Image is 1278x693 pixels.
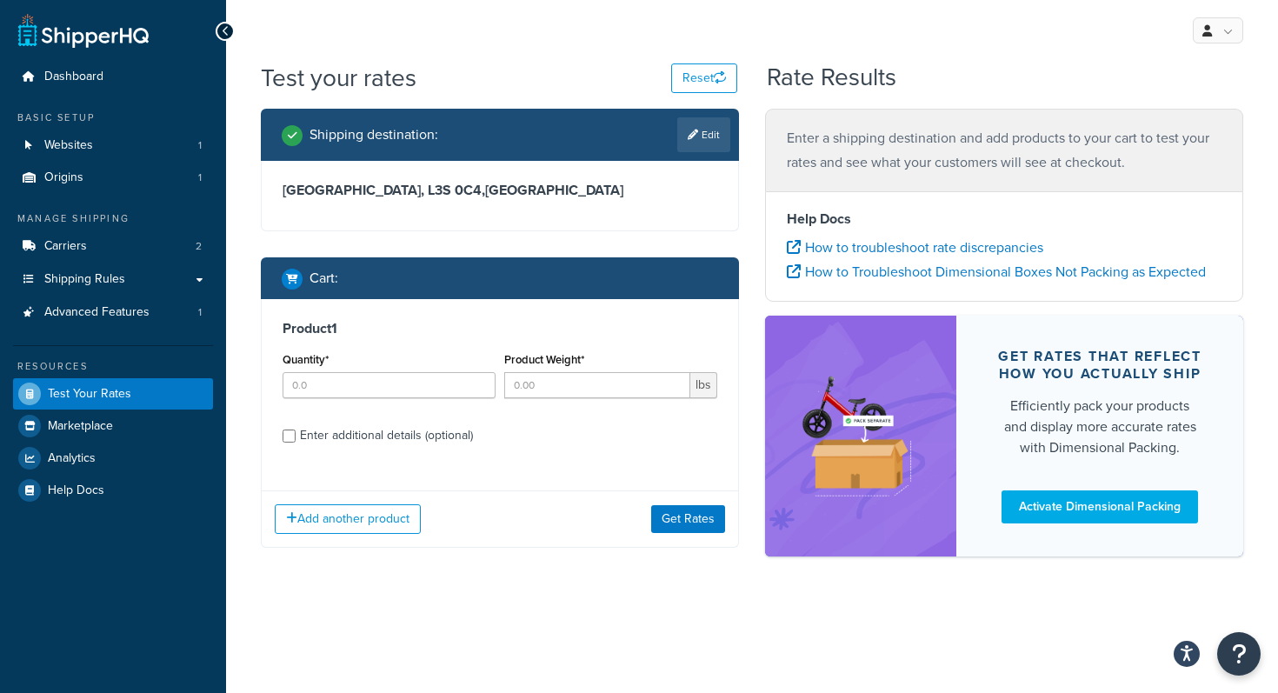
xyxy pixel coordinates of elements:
h3: [GEOGRAPHIC_DATA], L3S 0C4 , [GEOGRAPHIC_DATA] [283,182,717,199]
input: Enter additional details (optional) [283,430,296,443]
a: Advanced Features1 [13,297,213,329]
span: 1 [198,170,202,185]
h3: Product 1 [283,320,717,337]
label: Quantity* [283,353,329,366]
span: lbs [690,372,717,398]
img: feature-image-dim-d40ad3071a2b3c8e08177464837368e35600d3c5e73b18a22c1e4bb210dc32ac.png [791,342,930,530]
span: Shipping Rules [44,272,125,287]
li: Advanced Features [13,297,213,329]
button: Reset [671,63,737,93]
span: 1 [198,305,202,320]
div: Get rates that reflect how you actually ship [998,348,1201,383]
span: Dashboard [44,70,103,84]
a: Activate Dimensional Packing [1002,490,1198,523]
div: Manage Shipping [13,211,213,226]
p: Enter a shipping destination and add products to your cart to test your rates and see what your c... [787,126,1221,175]
span: Marketplace [48,419,113,434]
a: Marketplace [13,410,213,442]
div: Efficiently pack your products and display more accurate rates with Dimensional Packing. [998,396,1201,458]
h4: Help Docs [787,209,1221,230]
span: 1 [198,138,202,153]
h2: Shipping destination : [310,127,438,143]
a: How to Troubleshoot Dimensional Boxes Not Packing as Expected [787,262,1206,282]
input: 0.0 [283,372,496,398]
a: Origins1 [13,162,213,194]
input: 0.00 [504,372,690,398]
h2: Rate Results [767,64,896,91]
a: Shipping Rules [13,263,213,296]
span: 2 [196,239,202,254]
span: Test Your Rates [48,387,131,402]
button: Open Resource Center [1217,632,1261,676]
h1: Test your rates [261,61,416,95]
h2: Cart : [310,270,338,286]
div: Basic Setup [13,110,213,125]
a: How to troubleshoot rate discrepancies [787,237,1043,257]
a: Websites1 [13,130,213,162]
span: Origins [44,170,83,185]
a: Help Docs [13,475,213,506]
span: Help Docs [48,483,104,498]
li: Websites [13,130,213,162]
span: Websites [44,138,93,153]
span: Carriers [44,239,87,254]
span: Analytics [48,451,96,466]
button: Get Rates [651,505,725,533]
div: Resources [13,359,213,374]
a: Test Your Rates [13,378,213,410]
a: Analytics [13,443,213,474]
div: Enter additional details (optional) [300,423,473,448]
label: Product Weight* [504,353,584,366]
a: Carriers2 [13,230,213,263]
button: Add another product [275,504,421,534]
li: Origins [13,162,213,194]
a: Edit [677,117,730,152]
span: Advanced Features [44,305,150,320]
li: Carriers [13,230,213,263]
a: Dashboard [13,61,213,93]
